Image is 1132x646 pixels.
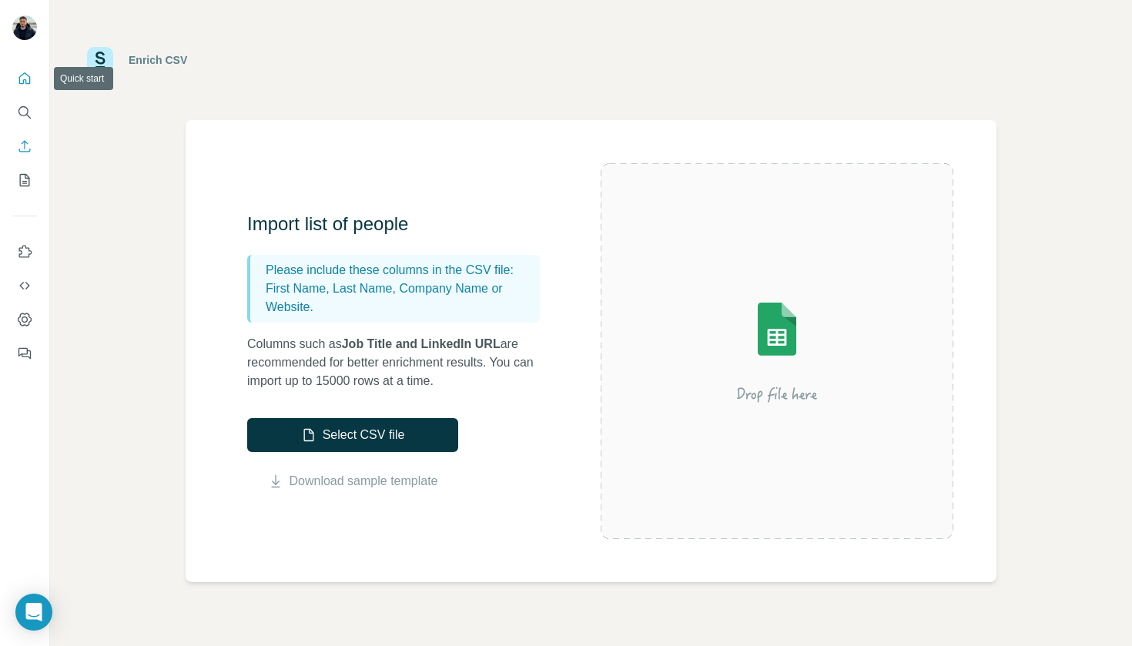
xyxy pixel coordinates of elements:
[247,335,555,390] p: Columns such as are recommended for better enrichment results. You can import up to 15000 rows at...
[247,418,458,452] button: Select CSV file
[12,306,37,333] button: Dashboard
[247,212,555,236] h3: Import list of people
[266,261,534,279] p: Please include these columns in the CSV file:
[12,15,37,40] img: Avatar
[12,238,37,266] button: Use Surfe on LinkedIn
[12,132,37,160] button: Enrich CSV
[342,337,501,350] span: Job Title and LinkedIn URL
[266,279,534,316] p: First Name, Last Name, Company Name or Website.
[15,594,52,631] div: Open Intercom Messenger
[12,340,37,367] button: Feedback
[12,99,37,126] button: Search
[12,65,37,92] button: Quick start
[87,47,113,73] img: Surfe Logo
[247,472,458,490] button: Download sample template
[12,272,37,300] button: Use Surfe API
[129,52,187,68] div: Enrich CSV
[290,472,438,490] a: Download sample template
[12,166,37,194] button: My lists
[638,259,916,443] img: Surfe Illustration - Drop file here or select below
